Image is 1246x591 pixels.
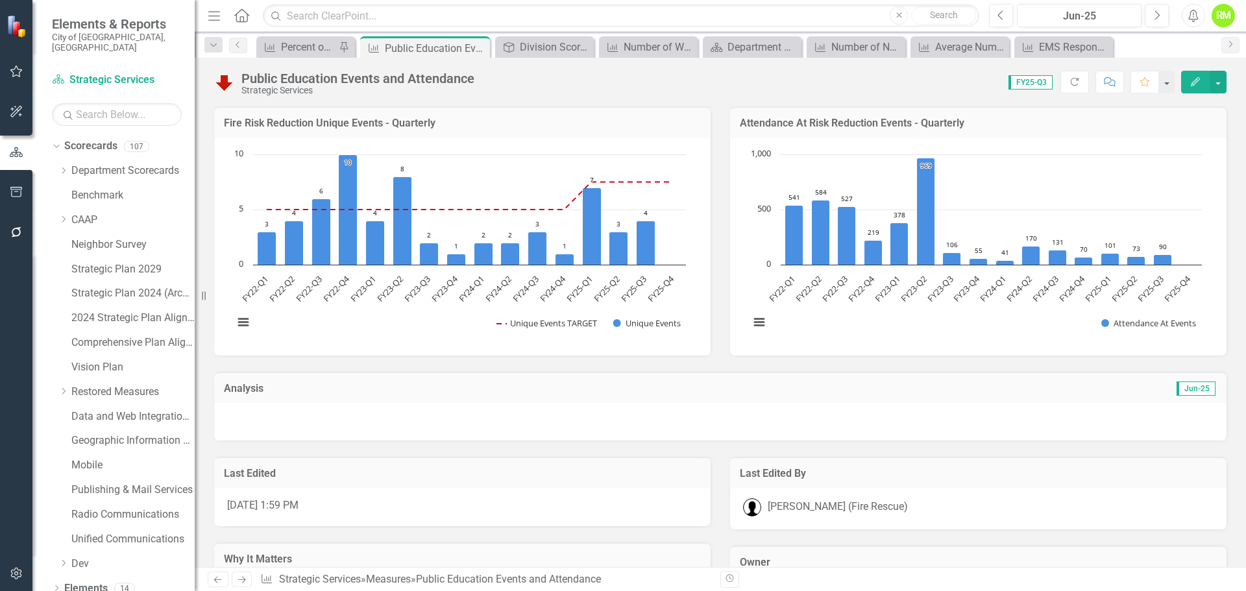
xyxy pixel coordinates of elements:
text: FY24-Q4 [537,272,568,304]
text: FY25-Q3 [618,273,649,304]
text: FY23-Q3 [402,273,432,304]
text: 4 [644,208,648,217]
img: Reviewing for Improvement [214,72,235,93]
span: Jun-25 [1177,381,1215,396]
text: 1,000 [751,147,771,159]
text: 527 [841,194,853,203]
text: FY24-Q2 [483,273,513,304]
text: 8 [400,164,404,173]
text: FY23-Q1 [872,273,903,304]
text: FY22-Q4 [846,272,877,304]
path: FY25-Q1, 7. Unique Events. [583,187,602,265]
path: FY25-Q3, 90. Attendance At Events. [1154,254,1172,265]
path: FY23-Q4, 55. Attendance At Events. [970,258,988,265]
text: 500 [757,202,771,214]
div: 107 [124,141,149,152]
text: FY25-Q1 [1082,273,1113,304]
h3: Last Edited By [740,468,1217,479]
text: 584 [815,187,827,197]
text: 0 [239,258,243,269]
path: FY23-Q3, 106. Attendance At Events. [943,252,961,265]
path: FY23-Q1, 378. Attendance At Events. [890,223,909,265]
text: 3 [617,219,620,228]
text: FY25-Q2 [591,273,622,304]
div: EMS Response Time ERF 2 [1039,39,1110,55]
a: Restored Measures [71,385,195,400]
a: Geographic Information System (GIS) [71,433,195,448]
div: Public Education Events and Attendance [385,40,487,56]
button: Show Unique Events TARGET [496,317,599,329]
path: FY23-Q3, 2. Unique Events. [420,243,439,265]
a: Mobile [71,458,195,473]
text: FY23-Q2 [375,273,406,304]
text: FY25-Q3 [1135,273,1166,304]
path: FY22-Q1, 3. Unique Events. [258,232,276,265]
div: Department Scorecard [727,39,798,55]
text: 101 [1105,241,1116,250]
text: 0 [766,258,771,269]
small: City of [GEOGRAPHIC_DATA], [GEOGRAPHIC_DATA] [52,32,182,53]
text: FY24-Q3 [510,273,541,304]
text: 541 [788,193,800,202]
text: 170 [1025,234,1037,243]
path: FY25-Q1, 101. Attendance At Events. [1101,253,1119,265]
text: 7 [590,175,594,184]
text: 41 [1001,248,1009,257]
div: RM [1212,4,1235,27]
img: Marco De Medici [743,498,761,516]
path: FY22-Q3, 527. Attendance At Events. [838,206,856,265]
a: Number of Neighbors Walking into Lobby with Business Tax License Inquiry [810,39,902,55]
div: Public Education Events and Attendance [241,71,474,86]
text: FY25-Q1 [564,273,594,304]
path: FY24-Q3, 3. Unique Events. [528,232,547,265]
path: FY24-Q1, 2. Unique Events. [474,243,493,265]
path: FY24-Q2, 2. Unique Events. [501,243,520,265]
a: Radio Communications [71,507,195,522]
path: FY24-Q2, 170. Attendance At Events. [1022,246,1040,265]
div: Percent of uncollected utility bills [281,39,336,55]
text: 73 [1132,244,1140,253]
button: Show Unique Events [613,317,681,329]
text: FY23-Q3 [925,273,955,304]
path: FY23-Q2, 969. Attendance At Events. [917,158,935,265]
text: FY22-Q3 [293,273,324,304]
a: Neighbor Survey [71,237,195,252]
text: FY24-Q1 [456,273,487,304]
h3: Last Edited [224,468,701,479]
text: 219 [868,228,879,237]
text: FY22-Q2 [267,273,297,304]
div: [DATE] 1:59 PM [214,488,711,526]
a: Average Number of Utility Payments Received via Easy Pay Options [914,39,1006,55]
a: Publishing & Mail Services [71,483,195,498]
path: FY25-Q2, 73. Attendance At Events. [1127,256,1145,265]
a: Dev [71,557,195,572]
path: FY23-Q4, 1. Unique Events. [447,254,466,265]
text: FY23-Q4 [429,272,460,304]
h3: Attendance At Risk Reduction Events - Quarterly [740,117,1217,129]
div: Number of Neighbors Walking into Lobby with Business Tax License Inquiry [831,39,902,55]
a: Unified Communications [71,532,195,547]
path: FY25-Q2, 3. Unique Events. [609,232,628,265]
path: FY22-Q4, 219. Attendance At Events. [864,240,883,265]
path: FY22-Q4, 10. Unique Events. [339,154,358,265]
svg: Interactive chart [743,148,1208,343]
a: CAAP [71,213,195,228]
text: 3 [265,219,269,228]
a: Benchmark [71,188,195,203]
path: FY24-Q4, 1. Unique Events. [556,254,574,265]
text: FY22-Q2 [793,273,824,304]
div: [PERSON_NAME] (Fire Rescue) [768,500,908,514]
div: Division Scorecard [520,39,591,55]
h3: Analysis [224,383,716,394]
text: 969 [920,161,932,170]
text: FY25-Q2 [1109,273,1140,304]
div: » » [260,572,711,587]
text: 1 [563,241,567,250]
a: Measures [366,573,411,585]
a: Department Scorecard [706,39,798,55]
text: FY24-Q4 [1057,272,1088,304]
button: View chart menu, Chart [234,313,252,332]
div: Average Number of Utility Payments Received via Easy Pay Options [935,39,1006,55]
button: View chart menu, Chart [750,313,768,332]
a: Data and Web Integration Services [71,409,195,424]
